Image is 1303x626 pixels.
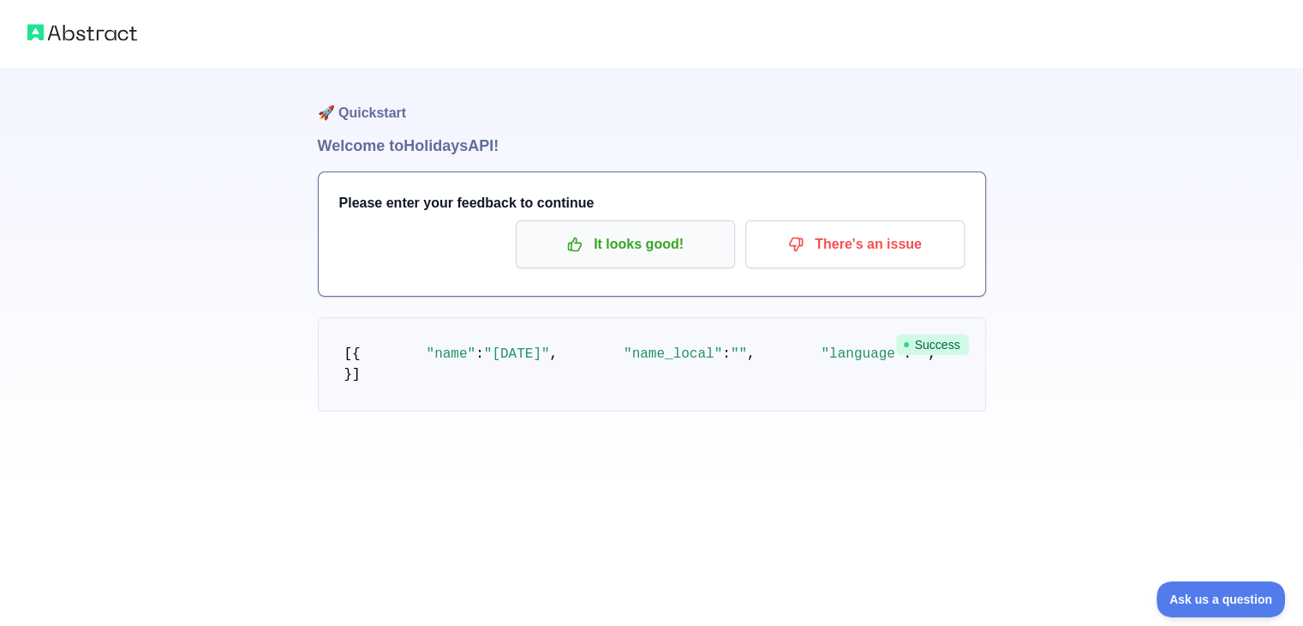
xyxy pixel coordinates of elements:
button: It looks good! [516,220,735,268]
span: [ [344,346,353,362]
p: There's an issue [758,230,952,259]
h3: Please enter your feedback to continue [339,193,965,214]
span: "" [731,346,747,362]
span: , [747,346,756,362]
span: "language" [821,346,903,362]
img: Abstract logo [27,21,137,45]
span: : [722,346,731,362]
button: There's an issue [745,220,965,268]
span: , [550,346,559,362]
iframe: Toggle Customer Support [1157,581,1286,617]
h1: Welcome to Holidays API! [318,134,986,158]
span: Success [896,334,969,355]
h1: 🚀 Quickstart [318,69,986,134]
span: "[DATE]" [484,346,550,362]
span: "name" [427,346,476,362]
p: It looks good! [529,230,722,259]
span: : [475,346,484,362]
span: "name_local" [624,346,722,362]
